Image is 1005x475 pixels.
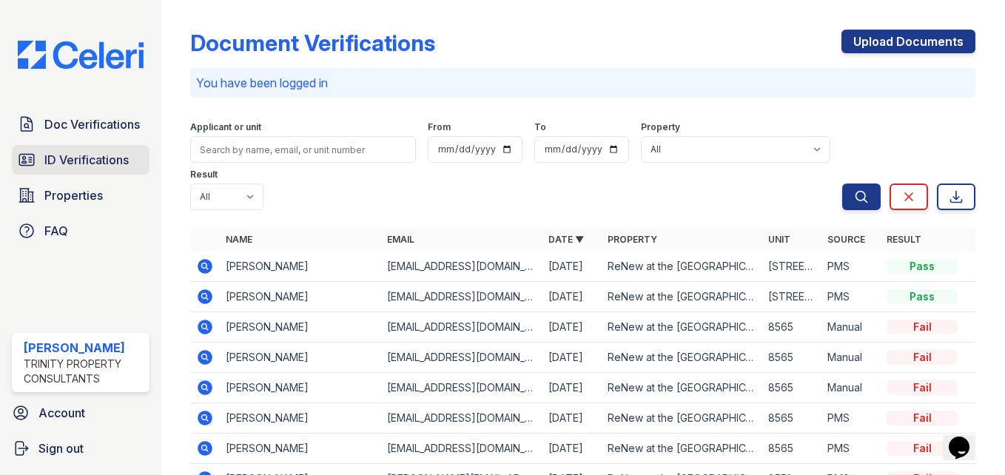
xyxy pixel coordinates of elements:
[602,373,763,403] td: ReNew at the [GEOGRAPHIC_DATA]
[762,373,821,403] td: 8565
[602,403,763,434] td: ReNew at the [GEOGRAPHIC_DATA]
[821,434,881,464] td: PMS
[762,252,821,282] td: [STREET_ADDRESS]
[762,312,821,343] td: 8565
[608,234,657,245] a: Property
[602,252,763,282] td: ReNew at the [GEOGRAPHIC_DATA]
[220,343,381,373] td: [PERSON_NAME]
[821,373,881,403] td: Manual
[381,252,542,282] td: [EMAIL_ADDRESS][DOMAIN_NAME]
[24,339,144,357] div: [PERSON_NAME]
[387,234,414,245] a: Email
[887,441,958,456] div: Fail
[887,320,958,334] div: Fail
[542,403,602,434] td: [DATE]
[602,434,763,464] td: ReNew at the [GEOGRAPHIC_DATA]
[821,403,881,434] td: PMS
[821,252,881,282] td: PMS
[381,282,542,312] td: [EMAIL_ADDRESS][DOMAIN_NAME]
[542,373,602,403] td: [DATE]
[44,115,140,133] span: Doc Verifications
[428,121,451,133] label: From
[226,234,252,245] a: Name
[6,434,155,463] a: Sign out
[887,259,958,274] div: Pass
[44,222,68,240] span: FAQ
[762,282,821,312] td: [STREET_ADDRESS]
[12,181,149,210] a: Properties
[190,121,261,133] label: Applicant or unit
[381,343,542,373] td: [EMAIL_ADDRESS][DOMAIN_NAME]
[762,434,821,464] td: 8565
[220,282,381,312] td: [PERSON_NAME]
[542,252,602,282] td: [DATE]
[641,121,680,133] label: Property
[534,121,546,133] label: To
[12,216,149,246] a: FAQ
[190,169,218,181] label: Result
[841,30,975,53] a: Upload Documents
[887,289,958,304] div: Pass
[827,234,865,245] a: Source
[220,373,381,403] td: [PERSON_NAME]
[6,41,155,69] img: CE_Logo_Blue-a8612792a0a2168367f1c8372b55b34899dd931a85d93a1a3d3e32e68fde9ad4.png
[6,398,155,428] a: Account
[821,282,881,312] td: PMS
[24,357,144,386] div: Trinity Property Consultants
[542,343,602,373] td: [DATE]
[44,186,103,204] span: Properties
[768,234,790,245] a: Unit
[548,234,584,245] a: Date ▼
[821,343,881,373] td: Manual
[542,282,602,312] td: [DATE]
[190,30,435,56] div: Document Verifications
[381,434,542,464] td: [EMAIL_ADDRESS][DOMAIN_NAME]
[38,439,84,457] span: Sign out
[887,411,958,425] div: Fail
[821,312,881,343] td: Manual
[38,404,85,422] span: Account
[381,312,542,343] td: [EMAIL_ADDRESS][DOMAIN_NAME]
[602,312,763,343] td: ReNew at the [GEOGRAPHIC_DATA]
[542,312,602,343] td: [DATE]
[190,136,416,163] input: Search by name, email, or unit number
[220,252,381,282] td: [PERSON_NAME]
[602,343,763,373] td: ReNew at the [GEOGRAPHIC_DATA]
[762,403,821,434] td: 8565
[196,74,969,92] p: You have been logged in
[12,145,149,175] a: ID Verifications
[602,282,763,312] td: ReNew at the [GEOGRAPHIC_DATA]
[220,403,381,434] td: [PERSON_NAME]
[542,434,602,464] td: [DATE]
[887,350,958,365] div: Fail
[381,373,542,403] td: [EMAIL_ADDRESS][DOMAIN_NAME]
[943,416,990,460] iframe: chat widget
[220,434,381,464] td: [PERSON_NAME]
[887,380,958,395] div: Fail
[12,110,149,139] a: Doc Verifications
[887,234,921,245] a: Result
[44,151,129,169] span: ID Verifications
[220,312,381,343] td: [PERSON_NAME]
[381,403,542,434] td: [EMAIL_ADDRESS][DOMAIN_NAME]
[762,343,821,373] td: 8565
